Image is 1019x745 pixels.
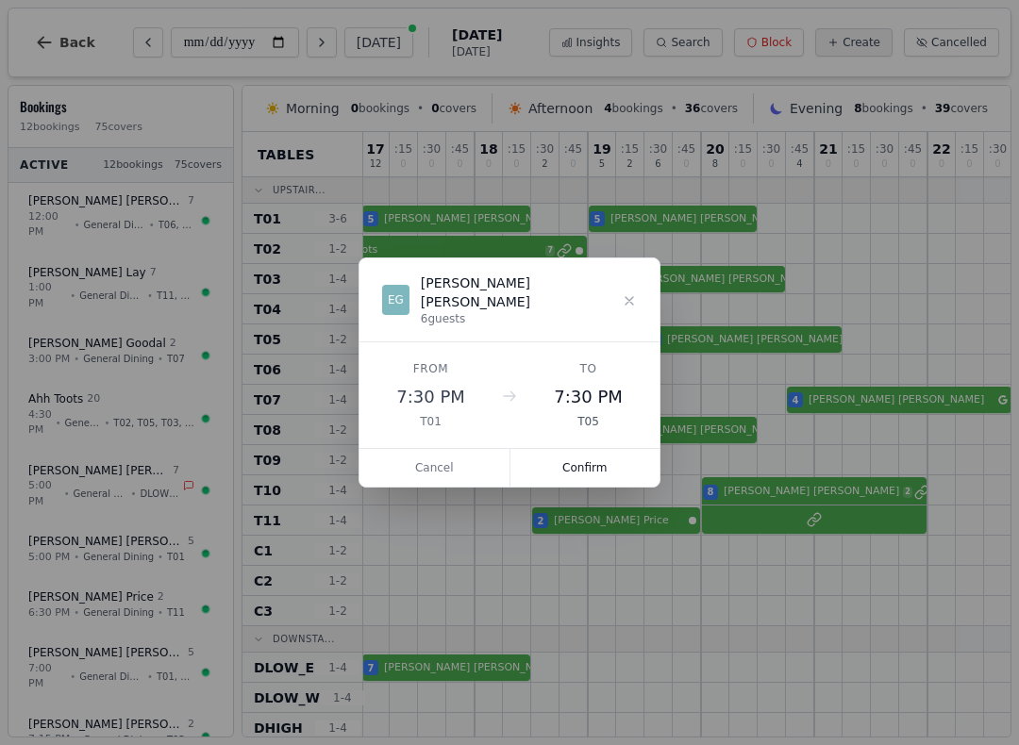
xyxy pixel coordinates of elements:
[382,361,479,376] div: From
[510,449,660,487] button: Confirm
[540,384,637,410] div: 7:30 PM
[382,285,409,315] div: EG
[540,414,637,429] div: T05
[421,273,622,311] div: [PERSON_NAME] [PERSON_NAME]
[540,361,637,376] div: To
[421,311,622,326] div: 6 guests
[359,449,510,487] button: Cancel
[382,414,479,429] div: T01
[382,384,479,410] div: 7:30 PM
